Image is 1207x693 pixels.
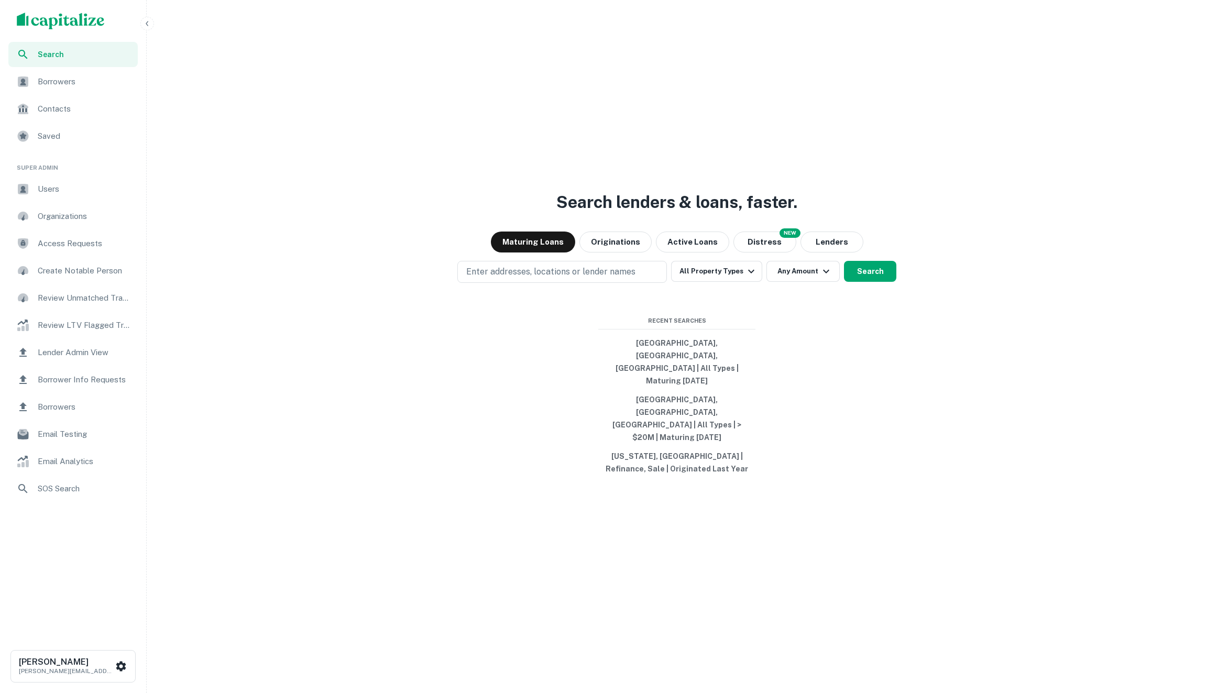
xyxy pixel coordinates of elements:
button: Maturing Loans [491,232,575,252]
p: Enter addresses, locations or lender names [466,266,635,278]
a: Borrower Info Requests [8,367,138,392]
p: [PERSON_NAME][EMAIL_ADDRESS][DOMAIN_NAME] [19,666,113,676]
span: Search [38,49,131,60]
a: Contacts [8,96,138,122]
a: Email Testing [8,422,138,447]
a: Saved [8,124,138,149]
span: Borrowers [38,401,131,413]
a: SOS Search [8,476,138,501]
a: Access Requests [8,231,138,256]
img: capitalize-logo.png [17,13,105,29]
div: NEW [780,228,800,238]
button: [US_STATE], [GEOGRAPHIC_DATA] | Refinance, Sale | Originated Last Year [598,447,755,478]
iframe: Chat Widget [1155,609,1207,659]
li: Super Admin [8,151,138,177]
span: Email Testing [38,428,131,441]
span: Users [38,183,131,195]
button: Enter addresses, locations or lender names [457,261,667,283]
a: Lender Admin View [8,340,138,365]
button: Search distressed loans with lien and other non-mortgage details. [733,232,796,252]
span: Saved [38,130,131,142]
h3: Search lenders & loans, faster. [556,190,797,215]
span: Borrowers [38,75,131,88]
span: SOS Search [38,482,131,495]
button: Lenders [800,232,863,252]
button: Originations [579,232,652,252]
span: Create Notable Person [38,265,131,277]
span: Access Requests [38,237,131,250]
a: Review LTV Flagged Transactions [8,313,138,338]
span: Lender Admin View [38,346,131,359]
span: Recent Searches [598,316,755,325]
a: Email Analytics [8,449,138,474]
span: Borrower Info Requests [38,373,131,386]
button: [GEOGRAPHIC_DATA], [GEOGRAPHIC_DATA], [GEOGRAPHIC_DATA] | All Types | Maturing [DATE] [598,334,755,390]
button: [GEOGRAPHIC_DATA], [GEOGRAPHIC_DATA], [GEOGRAPHIC_DATA] | All Types | > $20M | Maturing [DATE] [598,390,755,447]
button: Search [844,261,896,282]
span: Contacts [38,103,131,115]
a: Borrowers [8,69,138,94]
a: Create Notable Person [8,258,138,283]
span: Organizations [38,210,131,223]
a: Review Unmatched Transactions [8,285,138,311]
a: Users [8,177,138,202]
a: Search [8,42,138,67]
span: Review LTV Flagged Transactions [38,319,131,332]
a: Organizations [8,204,138,229]
h6: [PERSON_NAME] [19,658,113,666]
button: Active Loans [656,232,729,252]
a: Borrowers [8,394,138,420]
button: [PERSON_NAME][PERSON_NAME][EMAIL_ADDRESS][DOMAIN_NAME] [10,650,136,683]
span: Review Unmatched Transactions [38,292,131,304]
button: Any Amount [766,261,840,282]
span: Email Analytics [38,455,131,468]
button: All Property Types [671,261,762,282]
